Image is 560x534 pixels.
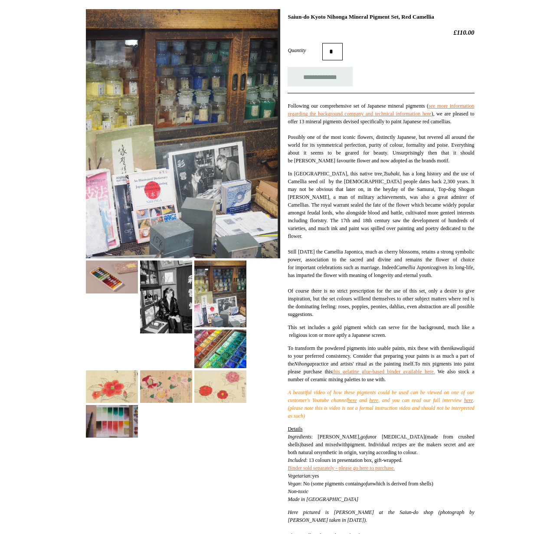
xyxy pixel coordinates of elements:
[288,481,433,487] span: : No (some pigments contain which is derived from shells)
[288,102,474,165] p: Following our comprehensive set of Japanese mineral pigments ( ), we are pleased to offer 13 mine...
[288,170,474,318] p: In [GEOGRAPHIC_DATA], this native tree, , has a long history and the use of Camellia seed oil by ...
[288,481,300,487] em: Vegan
[140,370,192,403] img: Saiun-do Kyoto Nihonga Mineral Pigment Set, Red Camellia
[288,13,474,20] h1: Saiun-do Kyoto Nihonga Mineral Pigment Set, Red Camellia
[372,434,425,440] span: or [MEDICAL_DATA]
[360,481,372,487] em: gofun
[338,442,347,448] span: with
[288,389,474,419] span: A beautiful video of how these pigments could be used can be viewed on one of our customer's Yout...
[288,324,474,338] span: This set includes a gold pigment which can serve for the background, much like a religious icon o...
[288,473,312,479] em: Vegetarian:
[348,397,357,403] a: here
[332,369,435,375] a: this gelatine glue-based binder available here.
[318,449,418,455] span: synthetic in origin, varying according to colour.
[86,9,280,259] img: Saiun-do Kyoto Nihonga Mineral Pigment Set, Red Camellia
[288,496,358,502] span: Made in [GEOGRAPHIC_DATA]
[383,171,400,177] em: Tsubaki
[288,361,474,375] span: To mix pigments into paint please purchase this
[288,509,474,523] i: Here pictured is [PERSON_NAME] at the Saiun-do shop (photograph by [PERSON_NAME] taken in [DATE]).
[311,434,360,440] span: : [PERSON_NAME],
[360,434,372,440] em: gofun
[86,405,138,438] img: Saiun-do Kyoto Nihonga Mineral Pigment Set, Red Camellia
[288,434,311,440] em: Ingredients
[86,370,138,403] img: Saiun-do Kyoto Nihonga Mineral Pigment Set, Red Camellia
[288,296,474,317] span: lend themselves to other subject matters where red is the dominating feeling: roses, poppies, peo...
[288,425,474,503] p: : 13 colours in presentation box, gift-wrapped.
[464,397,473,403] a: here
[288,488,308,494] em: Non-toxic
[288,426,302,432] span: Details
[301,442,338,448] span: based and mixed
[194,260,246,327] img: Saiun-do Kyoto Nihonga Mineral Pigment Set, Red Camellia
[396,264,436,270] em: Camellia Japonica
[447,345,462,351] em: nikawa
[288,442,474,455] span: pigment. Individual recipes are the makers secret and are both natural or
[140,260,192,333] img: Saiun-do Kyoto Nihonga Mineral Pigment Set, Red Camellia
[369,397,378,403] a: here
[294,361,312,367] em: Nihonga
[288,345,474,367] span: To transform the powdered pigments into usable paints, mix these with the liquid to your preferre...
[194,330,246,368] img: Saiun-do Kyoto Nihonga Mineral Pigment Set, Red Camellia
[194,370,246,403] img: Saiun-do Kyoto Nihonga Mineral Pigment Set, Red Camellia
[288,29,474,36] h2: £110.00
[86,260,138,293] img: Saiun-do Kyoto Nihonga Mineral Pigment Set, Red Camellia
[288,465,395,471] a: Binder sold separately - please go here to purchase.
[312,473,319,479] span: yes
[288,46,322,54] label: Quantity
[288,457,306,463] em: Included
